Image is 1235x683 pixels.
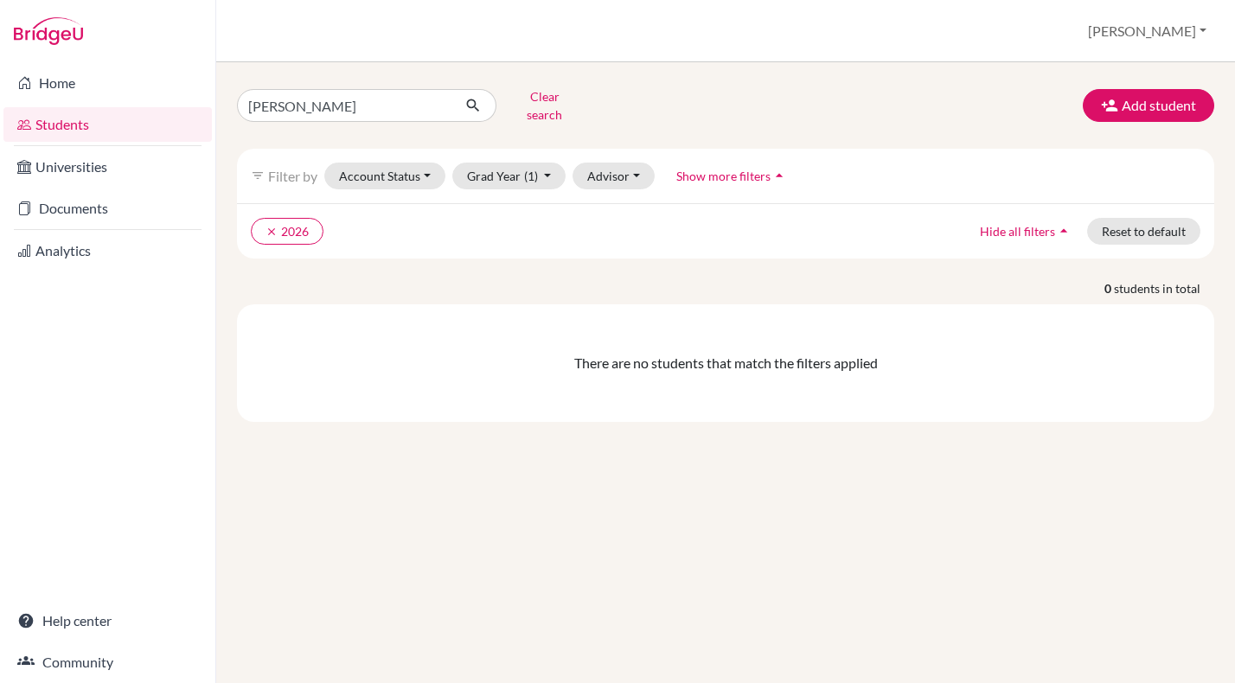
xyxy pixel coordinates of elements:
[771,167,788,184] i: arrow_drop_up
[324,163,445,189] button: Account Status
[452,163,566,189] button: Grad Year(1)
[980,224,1055,239] span: Hide all filters
[524,169,538,183] span: (1)
[496,83,592,128] button: Clear search
[1104,279,1114,297] strong: 0
[676,169,771,183] span: Show more filters
[3,150,212,184] a: Universities
[3,66,212,100] a: Home
[1080,15,1214,48] button: [PERSON_NAME]
[3,645,212,680] a: Community
[251,169,265,182] i: filter_list
[965,218,1087,245] button: Hide all filtersarrow_drop_up
[14,17,83,45] img: Bridge-U
[251,353,1200,373] div: There are no students that match the filters applied
[266,226,278,238] i: clear
[1114,279,1214,297] span: students in total
[3,107,212,142] a: Students
[251,218,323,245] button: clear2026
[3,191,212,226] a: Documents
[3,233,212,268] a: Analytics
[3,603,212,638] a: Help center
[573,163,655,189] button: Advisor
[1055,222,1072,239] i: arrow_drop_up
[1087,218,1200,245] button: Reset to default
[662,163,803,189] button: Show more filtersarrow_drop_up
[268,168,317,184] span: Filter by
[1083,89,1214,122] button: Add student
[237,89,451,122] input: Find student by name...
